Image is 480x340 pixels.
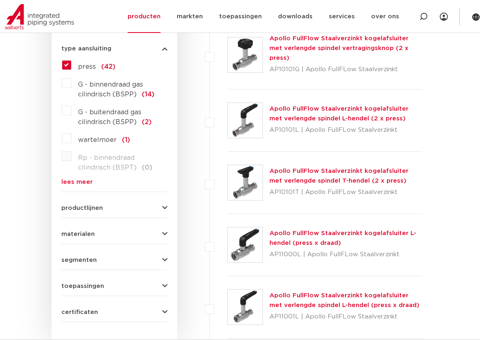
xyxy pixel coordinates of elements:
[61,231,167,237] button: materialen
[78,137,117,143] span: wartelmoer
[78,63,96,70] span: press
[61,46,167,52] button: type aansluiting
[61,231,95,237] span: materialen
[228,227,263,262] img: Thumbnail for Apollo FullFlow Staalverzinkt kogelafsluiter L-hendel (press x draad)
[269,168,408,184] a: Apollo FullFlow Staalverzinkt kogelafsluiter met verlengde spindel T-hendel (2 x press)
[269,230,416,246] a: Apollo FullFlow Staalverzinkt kogelafsluiter L-hendel (press x draad)
[61,205,167,211] button: productlijnen
[78,81,143,98] span: G - binnendraad gas cilindrisch (BSPP)
[269,292,419,308] a: Apollo FullFlow Staalverzinkt kogelafsluiter met verlengde spindel L-hendel (press x draad)
[142,91,154,98] span: (14)
[61,205,103,211] span: productlijnen
[142,119,152,125] span: (2)
[228,290,263,325] img: Thumbnail for Apollo FullFlow Staalverzinkt kogelafsluiter met verlengde spindel L-hendel (press ...
[269,124,423,137] p: AP10101L | Apollo FullFLow Staalverzinkt
[61,179,167,185] a: lees meer
[61,309,98,315] span: certificaten
[228,103,263,138] img: Thumbnail for Apollo FullFlow Staalverzinkt kogelafsluiter met verlengde spindel L-hendel (2 x pr...
[78,109,141,125] span: G - buitendraad gas cilindrisch (BSPP)
[101,63,115,70] span: (42)
[269,310,423,323] p: AP11001L | Apollo FullFLow Staalverzinkt
[61,46,111,52] span: type aansluiting
[269,248,423,261] p: AP11000L | Apollo FullFLow Staalverzinkt
[61,309,167,315] button: certificaten
[61,283,104,289] span: toepassingen
[228,37,263,72] img: Thumbnail for Apollo FullFlow Staalverzinkt kogelafsluiter met verlengde spindel vertragingsknop ...
[61,257,97,263] span: segmenten
[228,165,263,200] img: Thumbnail for Apollo FullFlow Staalverzinkt kogelafsluiter met verlengde spindel T-hendel (2 x pr...
[78,155,137,171] span: Rp - binnendraad cilindrisch (BSPT)
[269,63,423,76] p: AP10101G | Apollo FullFLow Staalverzinkt
[269,186,423,199] p: AP10101T | Apollo FullFLow Staalverzinkt
[61,257,167,263] button: segmenten
[142,164,152,171] span: (0)
[61,283,167,289] button: toepassingen
[269,106,408,122] a: Apollo FullFlow Staalverzinkt kogelafsluiter met verlengde spindel L-hendel (2 x press)
[122,137,130,143] span: (1)
[269,35,408,61] a: Apollo FullFlow Staalverzinkt kogelafsluiter met verlengde spindel vertragingsknop (2 x press)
